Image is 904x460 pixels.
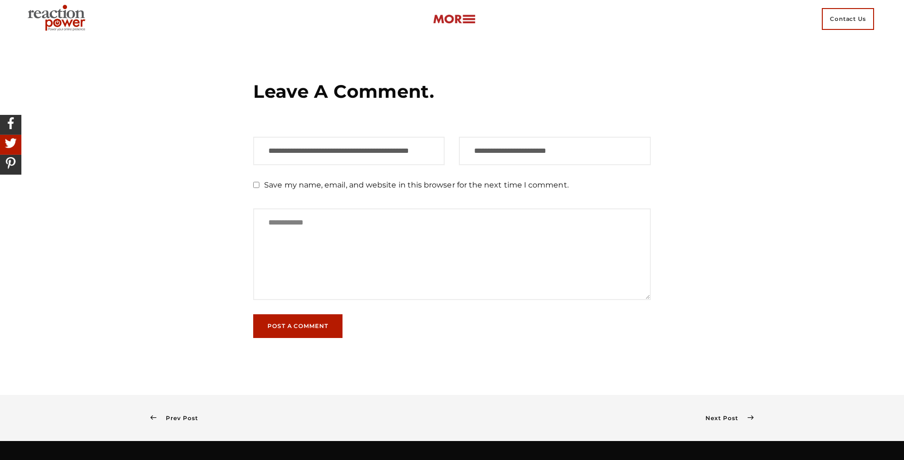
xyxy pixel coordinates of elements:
img: Share On Twitter [2,135,19,151]
img: Share On Pinterest [2,155,19,171]
img: more-btn.png [433,14,476,25]
span: Prev Post [156,414,198,422]
span: Post a Comment [267,323,328,329]
h3: Leave a Comment. [253,80,651,103]
button: Post a Comment [253,314,343,338]
span: Next Post [705,414,747,422]
img: Share On Facebook [2,115,19,131]
img: Executive Branding | Personal Branding Agency [24,2,93,36]
a: Prev Post [151,414,198,422]
a: Next Post [705,414,753,422]
span: Contact Us [822,8,874,30]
